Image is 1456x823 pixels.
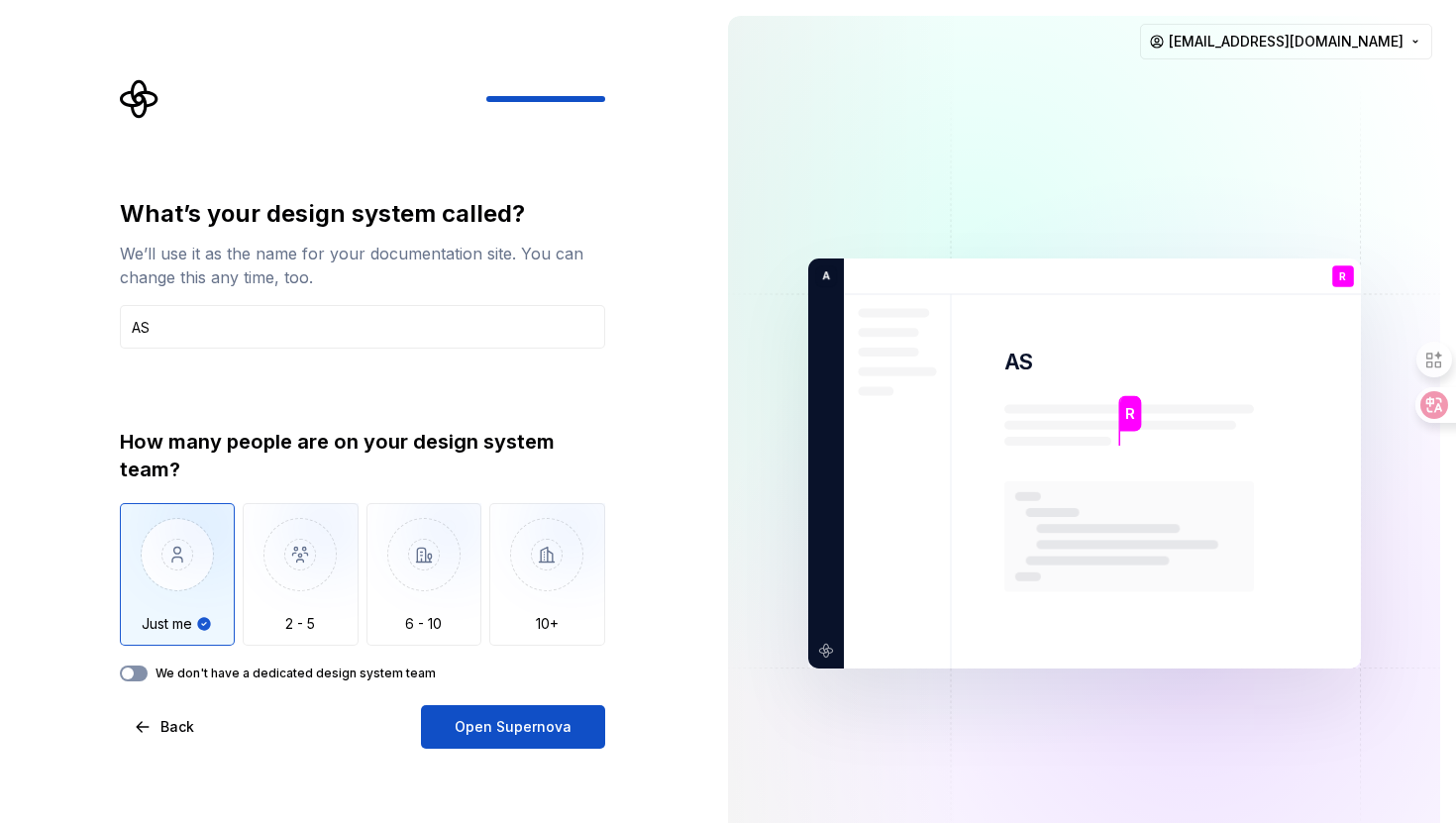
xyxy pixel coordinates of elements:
div: What’s your design system called? [120,198,605,230]
div: We’ll use it as the name for your documentation site. You can change this any time, too. [120,242,605,289]
button: [EMAIL_ADDRESS][DOMAIN_NAME] [1140,24,1432,59]
input: Design system name [120,305,605,349]
span: Open Supernova [455,717,572,737]
button: Back [120,705,211,749]
p: R [1339,271,1346,282]
span: [EMAIL_ADDRESS][DOMAIN_NAME] [1169,32,1404,51]
svg: Supernova Logo [120,79,159,119]
p: R [1125,403,1134,425]
div: How many people are on your design system team? [120,428,605,483]
p: AS [1004,348,1034,376]
label: We don't have a dedicated design system team [156,666,436,681]
button: Open Supernova [421,705,605,749]
p: A [815,267,830,285]
span: Back [160,717,194,737]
